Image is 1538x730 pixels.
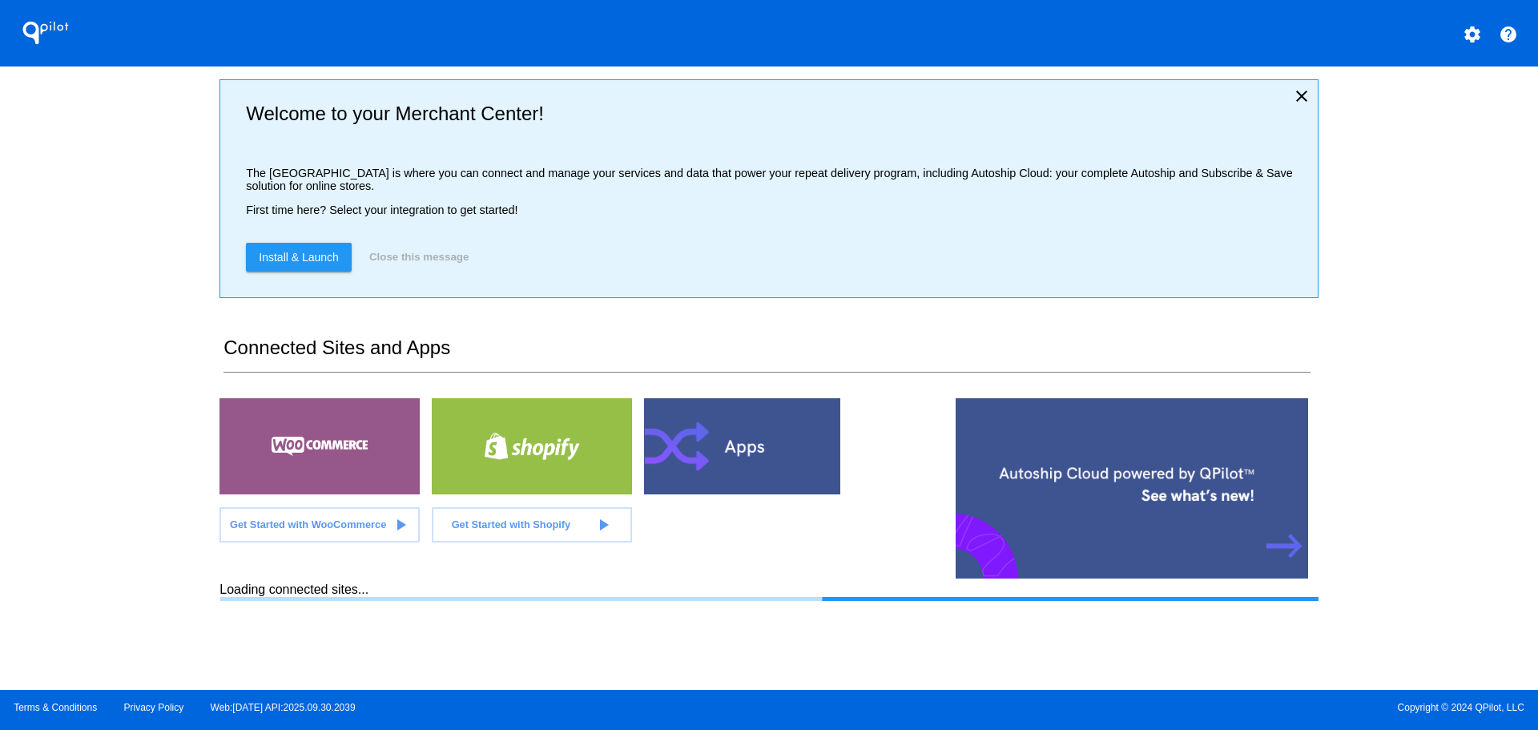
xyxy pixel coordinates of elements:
h1: QPilot [14,17,78,49]
span: Get Started with WooCommerce [230,518,386,530]
mat-icon: play_arrow [391,515,410,534]
mat-icon: settings [1463,25,1482,44]
p: The [GEOGRAPHIC_DATA] is where you can connect and manage your services and data that power your ... [246,167,1304,192]
h2: Connected Sites and Apps [223,337,1310,373]
span: Install & Launch [259,251,339,264]
a: Web:[DATE] API:2025.09.30.2039 [211,702,356,713]
a: Get Started with Shopify [432,507,632,542]
a: Terms & Conditions [14,702,97,713]
button: Close this message [364,243,473,272]
p: First time here? Select your integration to get started! [246,204,1304,216]
a: Privacy Policy [124,702,184,713]
a: Get Started with WooCommerce [219,507,420,542]
mat-icon: close [1292,87,1311,106]
a: Install & Launch [246,243,352,272]
span: Copyright © 2024 QPilot, LLC [783,702,1524,713]
div: Loading connected sites... [219,583,1318,601]
mat-icon: help [1499,25,1518,44]
mat-icon: play_arrow [594,515,613,534]
span: Get Started with Shopify [452,518,571,530]
h2: Welcome to your Merchant Center! [246,103,1304,125]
